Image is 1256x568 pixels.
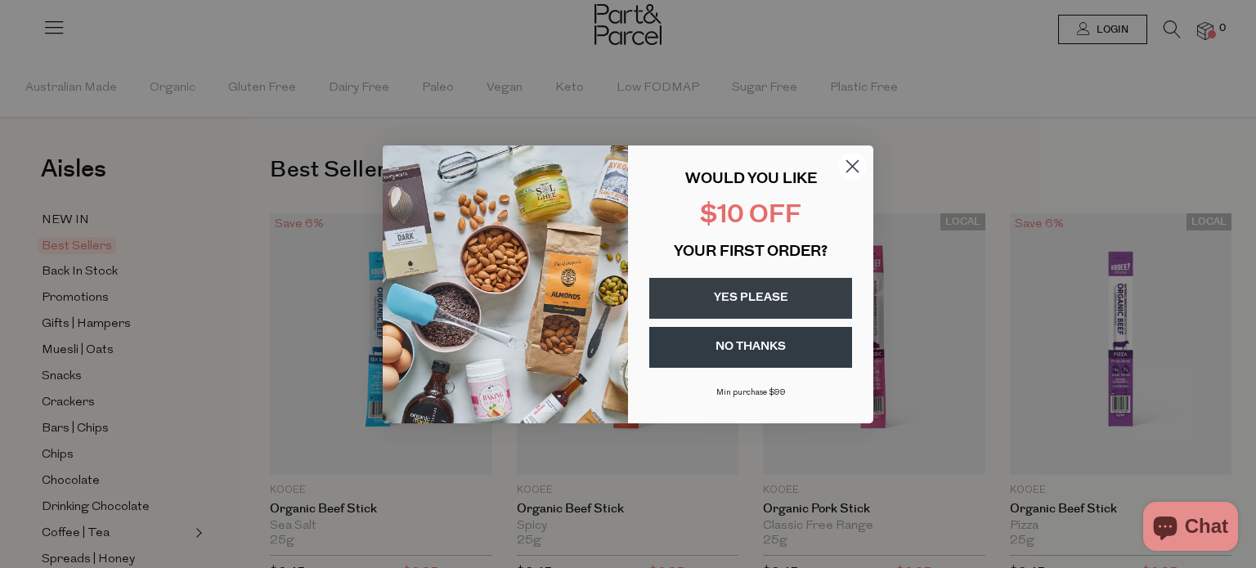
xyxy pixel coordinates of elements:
[716,388,786,397] span: Min purchase $99
[700,203,801,229] span: $10 OFF
[383,145,628,423] img: 43fba0fb-7538-40bc-babb-ffb1a4d097bc.jpeg
[674,245,828,260] span: YOUR FIRST ORDER?
[838,152,867,181] button: Close dialog
[649,327,852,368] button: NO THANKS
[649,278,852,319] button: YES PLEASE
[685,172,817,187] span: WOULD YOU LIKE
[1138,502,1243,555] inbox-online-store-chat: Shopify online store chat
